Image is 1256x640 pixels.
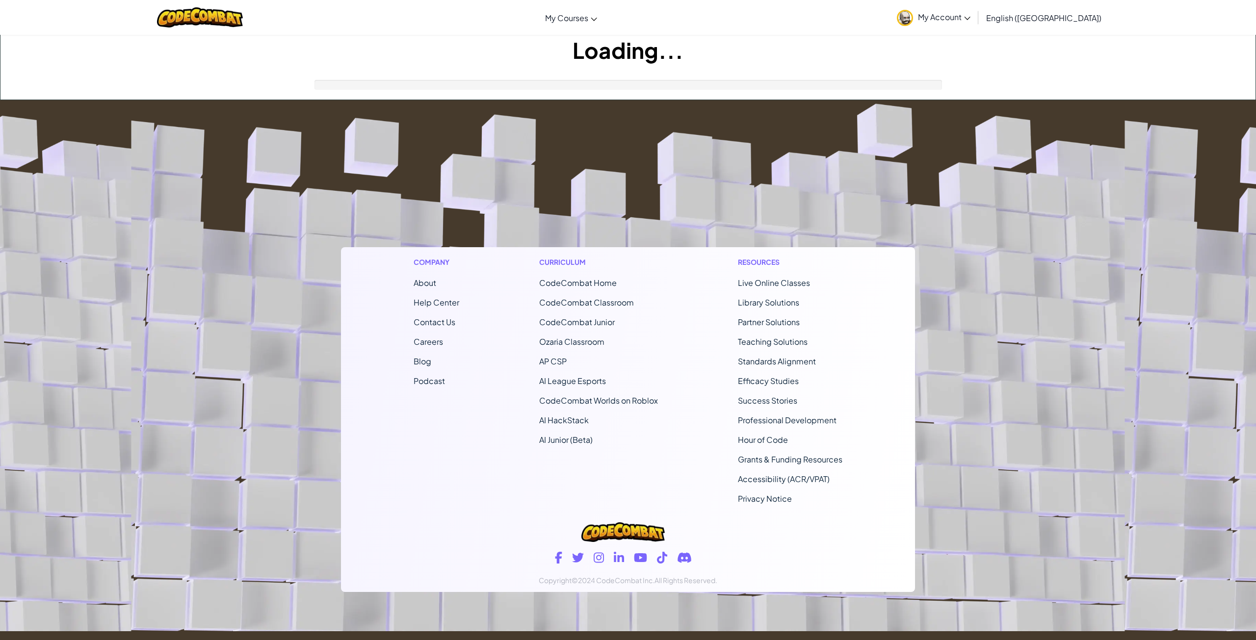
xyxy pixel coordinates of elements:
a: CodeCombat Worlds on Roblox [539,395,658,406]
span: English ([GEOGRAPHIC_DATA]) [986,13,1101,23]
img: CodeCombat logo [581,522,665,542]
a: Privacy Notice [738,493,792,504]
a: Help Center [414,297,459,307]
a: AI League Esports [539,376,606,386]
a: English ([GEOGRAPHIC_DATA]) [981,4,1106,31]
a: Careers [414,336,443,347]
a: Hour of Code [738,435,788,445]
h1: Curriculum [539,257,658,267]
img: CodeCombat logo [157,7,243,27]
a: AP CSP [539,356,567,366]
a: Live Online Classes [738,278,810,288]
a: Standards Alignment [738,356,816,366]
a: AI HackStack [539,415,589,425]
span: My Account [918,12,970,22]
a: Accessibility (ACR/VPAT) [738,474,830,484]
a: My Account [892,2,975,33]
a: CodeCombat Junior [539,317,615,327]
span: My Courses [545,13,588,23]
span: All Rights Reserved. [654,576,717,585]
a: My Courses [540,4,602,31]
img: avatar [897,10,913,26]
a: Library Solutions [738,297,799,307]
a: Partner Solutions [738,317,800,327]
a: Professional Development [738,415,837,425]
span: CodeCombat Home [539,278,617,288]
span: Copyright [539,576,572,585]
span: ©2024 CodeCombat Inc. [572,576,654,585]
span: Contact Us [414,317,455,327]
a: Teaching Solutions [738,336,808,347]
a: Efficacy Studies [738,376,799,386]
a: Podcast [414,376,445,386]
a: Blog [414,356,431,366]
a: Success Stories [738,395,797,406]
a: Grants & Funding Resources [738,454,842,464]
a: Ozaria Classroom [539,336,604,347]
h1: Company [414,257,459,267]
a: About [414,278,436,288]
h1: Loading... [0,35,1256,65]
h1: Resources [738,257,842,267]
a: CodeCombat Classroom [539,297,634,307]
a: AI Junior (Beta) [539,435,593,445]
